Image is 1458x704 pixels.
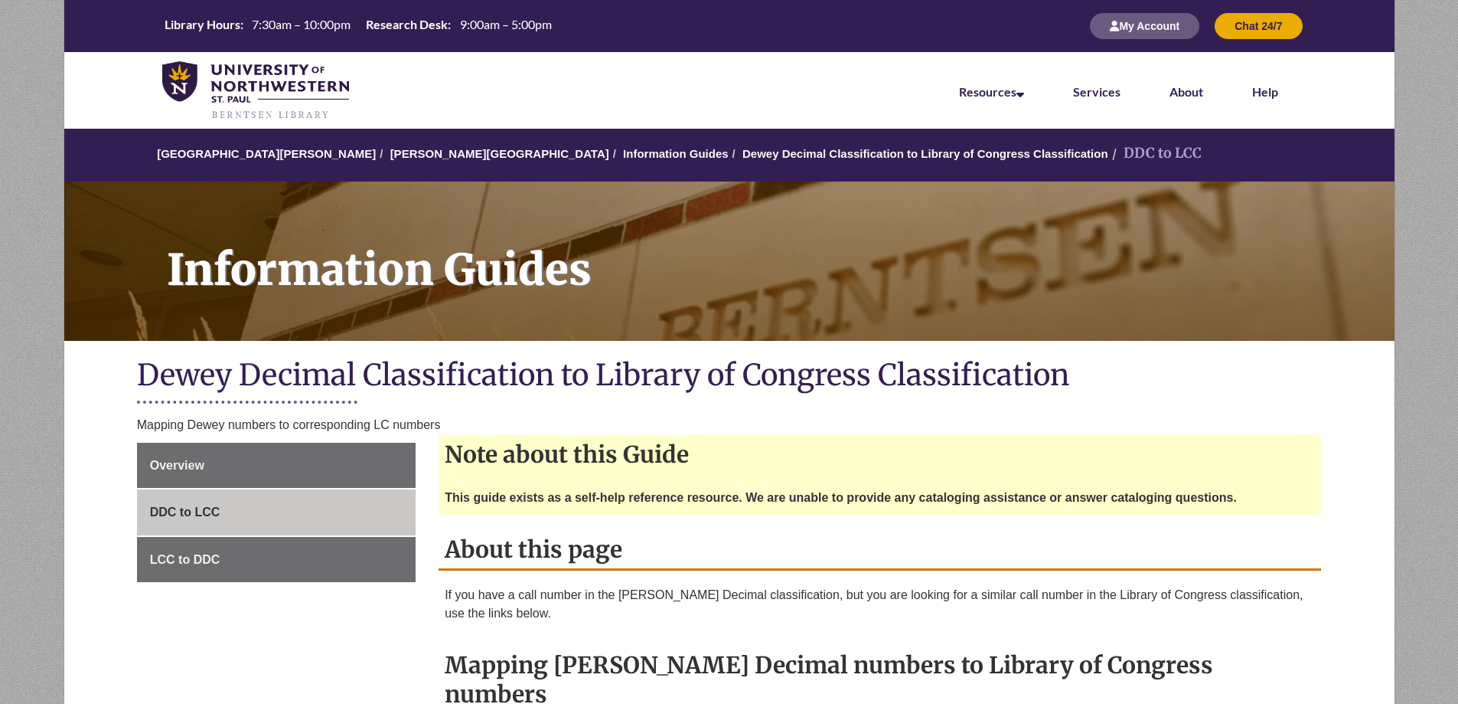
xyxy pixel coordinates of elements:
[1090,19,1199,32] a: My Account
[439,435,1321,473] h2: Note about this Guide
[623,147,729,160] a: Information Guides
[252,17,351,31] span: 7:30am – 10:00pm
[137,418,441,431] span: Mapping Dewey numbers to corresponding LC numbers
[64,182,1394,341] a: Information Guides
[150,506,220,519] span: DDC to LCC
[959,84,1024,99] a: Resources
[162,61,350,121] img: UNWSP Library Logo
[390,147,609,160] a: [PERSON_NAME][GEOGRAPHIC_DATA]
[1090,13,1199,39] button: My Account
[445,491,1237,504] strong: This guide exists as a self-help reference resource. We are unable to provide any cataloging assi...
[150,182,1394,321] h1: Information Guides
[137,490,416,535] a: DDC to LCC
[150,459,204,472] span: Overview
[150,553,220,566] span: LCC to DDC
[137,537,416,583] a: LCC to DDC
[1252,84,1278,99] a: Help
[137,443,416,583] div: Guide Page Menu
[158,16,558,35] table: Hours Today
[158,16,558,37] a: Hours Today
[445,586,1315,623] p: If you have a call number in the [PERSON_NAME] Decimal classification, but you are looking for a ...
[157,147,376,160] a: [GEOGRAPHIC_DATA][PERSON_NAME]
[360,16,453,33] th: Research Desk:
[1108,142,1202,165] li: DDC to LCC
[137,356,1322,397] h1: Dewey Decimal Classification to Library of Congress Classification
[158,16,246,33] th: Library Hours:
[1215,13,1302,39] button: Chat 24/7
[137,443,416,489] a: Overview
[439,530,1321,571] h2: About this page
[1073,84,1120,99] a: Services
[1215,19,1302,32] a: Chat 24/7
[1169,84,1203,99] a: About
[742,147,1108,160] a: Dewey Decimal Classification to Library of Congress Classification
[460,17,552,31] span: 9:00am – 5:00pm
